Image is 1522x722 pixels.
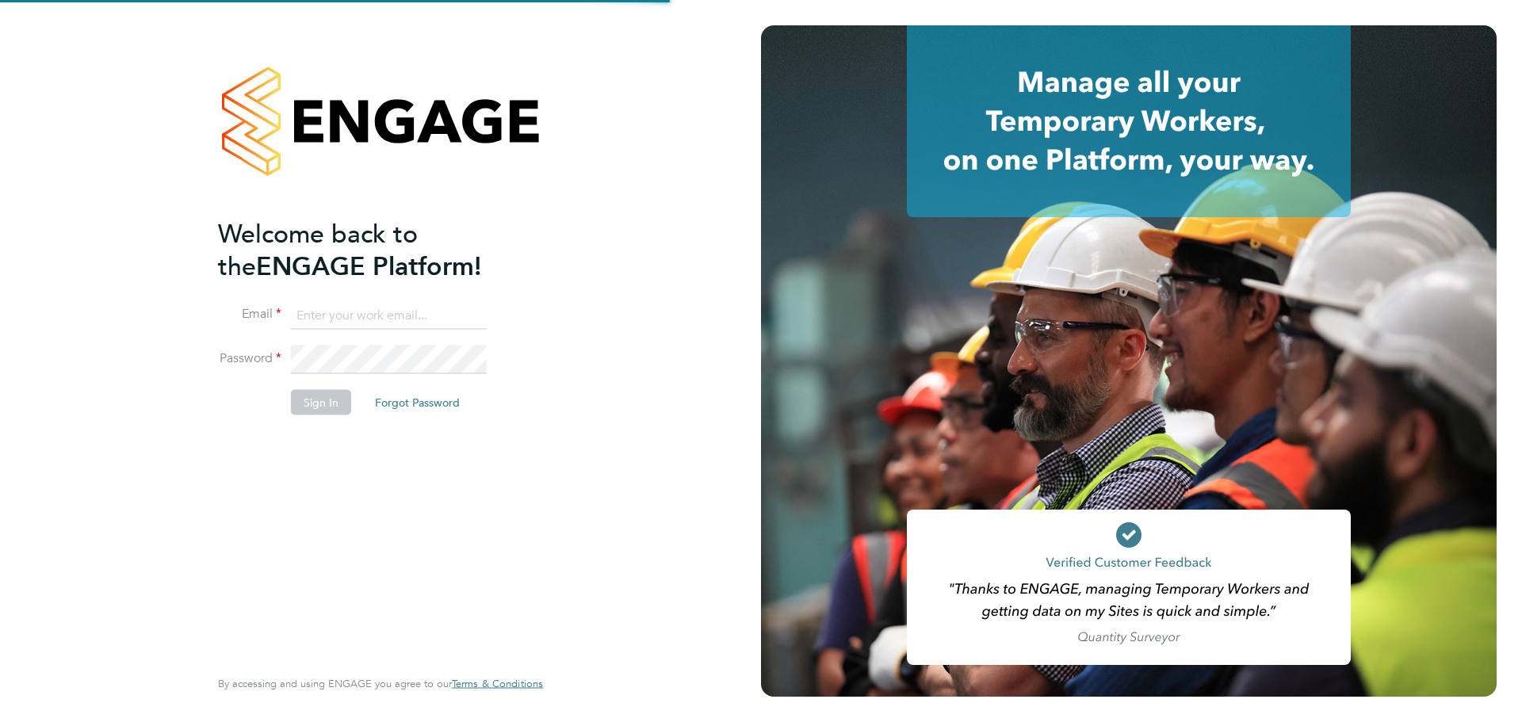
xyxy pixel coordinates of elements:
input: Enter your work email... [291,301,487,330]
a: Terms & Conditions [452,678,543,690]
button: Sign In [291,390,351,415]
span: By accessing and using ENGAGE you agree to our [218,677,543,690]
h2: ENGAGE Platform! [218,217,527,282]
span: Terms & Conditions [452,677,543,690]
button: Forgot Password [362,390,472,415]
label: Email [218,306,281,323]
label: Password [218,350,281,367]
span: Welcome back to the [218,218,418,281]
